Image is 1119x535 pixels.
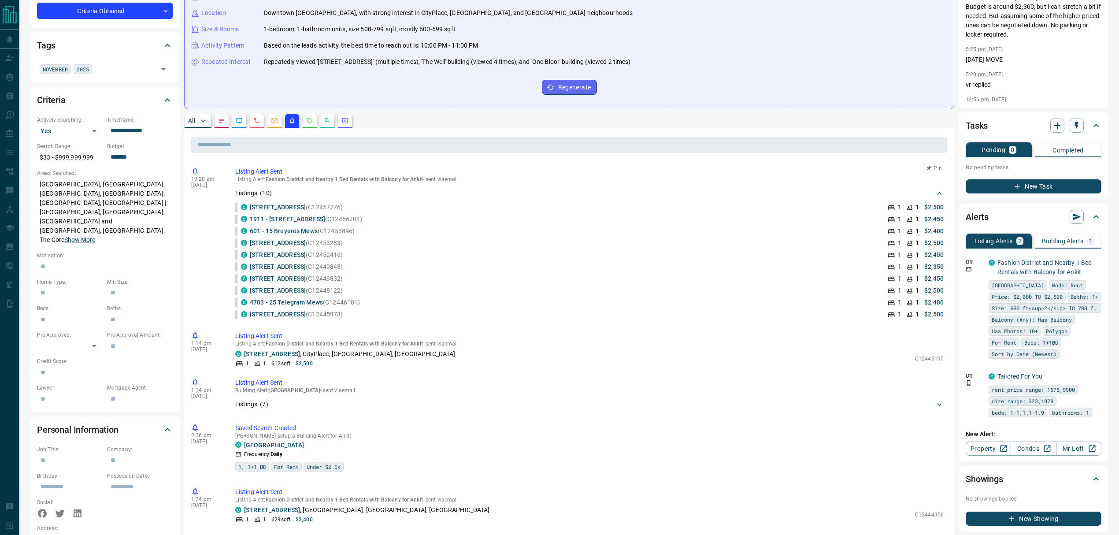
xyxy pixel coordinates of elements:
[264,41,478,50] p: Based on the lead's activity, the best time to reach out is: 10:00 PM - 11:00 PM
[898,310,901,319] p: 1
[924,215,944,224] p: $2,450
[201,57,251,67] p: Repeated Interest
[915,250,919,260] p: 1
[898,203,901,212] p: 1
[250,287,306,294] a: [STREET_ADDRESS]
[924,203,944,212] p: $2,500
[1071,292,1098,301] span: Baths: 1+
[250,227,355,236] p: (C12453896)
[253,117,260,124] svg: Calls
[924,286,944,295] p: $2,500
[924,310,944,319] p: $2,500
[107,446,173,453] p: Company:
[246,360,249,368] p: 1
[992,397,1053,405] span: size range: 323,1978
[37,124,103,138] div: Yes
[966,115,1101,136] div: Tasks
[37,116,103,124] p: Actively Searching:
[235,400,268,409] p: Listings: ( 7 )
[235,387,944,394] p: Building Alert : - sent via email
[64,235,95,245] button: Show More
[37,446,103,453] p: Job Title:
[1018,238,1022,244] p: 2
[37,357,173,365] p: Credit Score:
[191,438,222,445] p: [DATE]
[974,238,1013,244] p: Listing Alerts
[235,185,944,201] div: Listings: (10)
[241,275,247,282] div: condos.ca
[266,176,423,182] span: Fashion District and Nearby 1 Bed Rentals with Balcony for Ankit
[37,305,103,312] p: Beds:
[191,502,222,509] p: [DATE]
[191,176,222,182] p: 10:20 am
[37,498,103,506] p: Social:
[966,71,1003,78] p: 5:20 pm [DATE]
[235,442,241,448] div: condos.ca
[966,468,1101,490] div: Showings
[997,259,1092,275] a: Fashion District and Nearby 1 Bed Rentals with Balcony for Ankit
[37,472,103,480] p: Birthday:
[324,117,331,124] svg: Opportunities
[235,497,944,503] p: Listing Alert : - sent via email
[37,177,173,247] p: [GEOGRAPHIC_DATA], [GEOGRAPHIC_DATA], [GEOGRAPHIC_DATA], [GEOGRAPHIC_DATA], [GEOGRAPHIC_DATA], [G...
[250,239,306,246] a: [STREET_ADDRESS]
[1056,442,1101,456] a: Mr.Loft
[77,65,89,74] span: 2025
[250,250,343,260] p: (C12452416)
[997,373,1042,380] a: Tailored For You
[191,496,222,502] p: 1:24 pm
[307,462,341,471] span: Under $2.6k
[235,487,944,497] p: Listing Alert Sent
[37,142,103,150] p: Search Range:
[992,408,1044,417] span: beds: 1-1,1.1-1.9
[250,263,306,270] a: [STREET_ADDRESS]
[966,442,1011,456] a: Property
[266,341,423,347] span: Fashion District and Nearby 1 Bed Rentals with Balcony for Ankit
[241,311,247,317] div: condos.ca
[898,274,901,283] p: 1
[1011,147,1014,153] p: 0
[235,378,944,387] p: Listing Alert Sent
[264,25,456,34] p: 1-bedroom, 1-bathroom units, size 500-799 sqft, mostly 600-699 sqft
[157,63,170,75] button: Open
[966,206,1101,227] div: Alerts
[235,331,944,341] p: Listing Alert Sent
[250,215,362,224] p: (C12456204)
[915,298,919,307] p: 1
[191,432,222,438] p: 2:26 pm
[37,278,103,286] p: Home Type:
[966,258,983,266] p: Off
[966,495,1101,503] p: No showings booked
[191,346,222,353] p: [DATE]
[235,433,944,439] p: [PERSON_NAME] setup a Building Alert for Ankit
[250,311,306,318] a: [STREET_ADDRESS]
[37,169,173,177] p: Areas Searched:
[966,472,1003,486] h2: Showings
[191,387,222,393] p: 1:14 pm
[924,238,944,248] p: $2,500
[915,310,919,319] p: 1
[241,264,247,270] div: condos.ca
[244,350,300,357] a: [STREET_ADDRESS]
[992,385,1075,394] span: rent price range: 1575,9900
[235,176,944,182] p: Listing Alert : - sent via email
[966,55,1101,64] p: [DATE] MOVE
[992,304,1098,312] span: Size: 500 ft<sup>2</sup> TO 700 ft<sup>2</sup>
[915,511,944,519] p: C12444956
[107,384,173,392] p: Mortgage Agent:
[898,238,901,248] p: 1
[263,360,266,368] p: 1
[924,298,944,307] p: $2,480
[898,262,901,271] p: 1
[37,524,173,532] p: Address:
[992,327,1038,335] span: Has Photos: 10+
[1052,147,1084,153] p: Completed
[966,46,1003,52] p: 5:25 pm [DATE]
[271,516,290,524] p: 629 sqft
[922,164,947,172] button: Pin
[201,8,226,18] p: Location
[898,215,901,224] p: 1
[241,228,247,234] div: condos.ca
[235,507,241,513] div: condos.ca
[37,423,119,437] h2: Personal Information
